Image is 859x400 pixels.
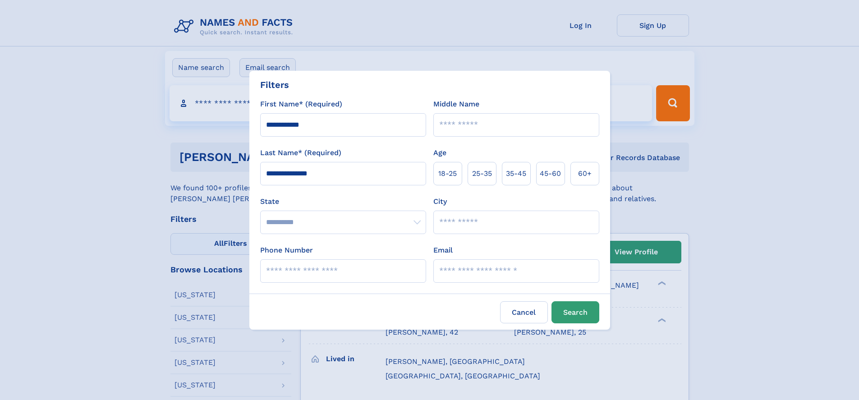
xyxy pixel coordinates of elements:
[472,168,492,179] span: 25‑35
[260,196,426,207] label: State
[260,78,289,92] div: Filters
[506,168,526,179] span: 35‑45
[260,147,341,158] label: Last Name* (Required)
[540,168,561,179] span: 45‑60
[433,196,447,207] label: City
[578,168,592,179] span: 60+
[551,301,599,323] button: Search
[433,245,453,256] label: Email
[260,245,313,256] label: Phone Number
[433,99,479,110] label: Middle Name
[500,301,548,323] label: Cancel
[260,99,342,110] label: First Name* (Required)
[433,147,446,158] label: Age
[438,168,457,179] span: 18‑25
